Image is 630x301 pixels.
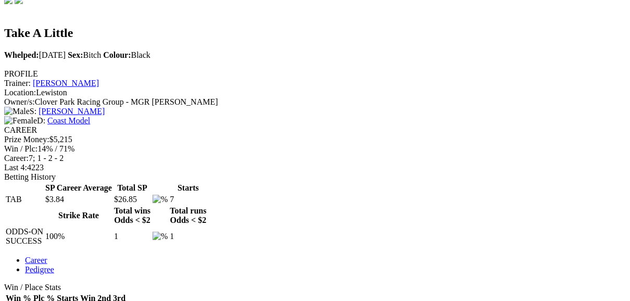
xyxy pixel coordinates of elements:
img: Male [4,107,30,116]
td: ODDS-ON SUCCESS [5,227,44,246]
b: Colour: [103,51,131,59]
th: Total SP [114,183,151,193]
td: 1 [114,227,151,246]
th: Starts [169,183,207,193]
span: Prize Money: [4,135,49,144]
span: S: [4,107,36,116]
a: Coast Model [47,116,90,125]
b: Whelped: [4,51,39,59]
th: Total runs Odds < $2 [169,206,207,225]
img: % [153,232,168,241]
td: $3.84 [45,194,112,205]
span: Black [103,51,150,59]
div: CAREER [4,126,626,135]
a: [PERSON_NAME] [39,107,105,116]
div: Clover Park Racing Group - MGR [PERSON_NAME] [4,97,626,107]
span: Trainer: [4,79,31,87]
div: PROFILE [4,69,626,79]
h2: Take A Little [4,26,626,40]
td: 100% [45,227,112,246]
b: Sex: [68,51,83,59]
div: 4223 [4,163,626,172]
span: Owner/s: [4,97,35,106]
img: % [153,195,168,204]
span: Win / Plc: [4,144,37,153]
a: Pedigree [25,265,54,274]
span: Career: [4,154,29,162]
div: Win / Place Stats [4,283,626,292]
td: $26.85 [114,194,151,205]
th: Total wins Odds < $2 [114,206,151,225]
a: [PERSON_NAME] [33,79,99,87]
a: Career [25,256,47,265]
div: Lewiston [4,88,626,97]
div: 7; 1 - 2 - 2 [4,154,626,163]
th: SP Career Average [45,183,112,193]
div: 14% / 71% [4,144,626,154]
th: Strike Rate [45,206,112,225]
div: $5,215 [4,135,626,144]
td: 7 [169,194,207,205]
td: TAB [5,194,44,205]
span: [DATE] [4,51,66,59]
span: Last 4: [4,163,27,172]
span: Location: [4,88,36,97]
img: Female [4,116,37,126]
div: Betting History [4,172,626,182]
span: Bitch [68,51,101,59]
span: D: [4,116,45,125]
td: 1 [169,227,207,246]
